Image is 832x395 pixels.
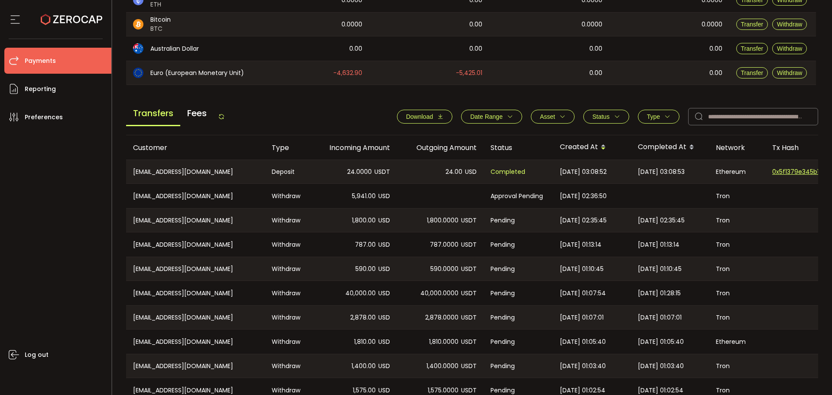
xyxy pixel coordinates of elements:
div: [EMAIL_ADDRESS][DOMAIN_NAME] [126,160,265,183]
span: 787.0000 [430,240,458,250]
button: Download [397,110,452,124]
img: btc_portfolio.svg [133,19,143,29]
span: Transfer [741,69,764,76]
div: Tron [709,209,765,232]
div: Withdraw [265,232,310,257]
span: USDT [461,215,477,225]
span: 1,800.0000 [427,215,458,225]
span: USDT [461,264,477,274]
span: USD [378,240,390,250]
span: 0.0000 [702,20,722,29]
span: [DATE] 01:28:15 [638,288,681,298]
span: USD [378,337,390,347]
span: Log out [25,349,49,361]
span: USD [378,191,390,201]
div: [EMAIL_ADDRESS][DOMAIN_NAME] [126,209,265,232]
span: Reporting [25,83,56,95]
div: Completed At [631,140,709,155]
span: 1,800.00 [352,215,376,225]
div: Withdraw [265,281,310,305]
button: Transfer [736,43,768,54]
span: USDT [461,337,477,347]
span: [DATE] 01:03:40 [560,361,606,371]
span: [DATE] 01:13:14 [638,240,679,250]
span: Pending [491,264,515,274]
div: Tron [709,232,765,257]
span: 1,810.00 [354,337,376,347]
div: Withdraw [265,330,310,354]
button: Withdraw [772,43,807,54]
span: Pending [491,337,515,347]
span: 1,400.00 [351,361,376,371]
span: 0.0000 [341,20,362,29]
div: Created At [553,140,631,155]
span: 40,000.00 [345,288,376,298]
div: [EMAIL_ADDRESS][DOMAIN_NAME] [126,330,265,354]
span: 24.0000 [347,167,372,177]
div: Customer [126,143,265,153]
span: USD [378,288,390,298]
button: Type [638,110,679,124]
span: Bitcoin [150,15,171,24]
span: 0.00 [469,44,482,54]
span: USD [378,264,390,274]
span: [DATE] 02:36:50 [560,191,607,201]
span: [DATE] 01:07:54 [560,288,606,298]
span: Pending [491,240,515,250]
span: 1,400.0000 [426,361,458,371]
div: Withdraw [265,184,310,208]
span: 0.00 [709,44,722,54]
span: Transfers [126,101,180,126]
span: Approval Pending [491,191,543,201]
span: 0.00 [469,20,482,29]
span: 1,810.0000 [429,337,458,347]
span: [DATE] 03:08:53 [638,167,685,177]
span: -4,632.90 [333,68,362,78]
span: Date Range [470,113,503,120]
button: Date Range [461,110,522,124]
div: Withdraw [265,306,310,329]
div: Tron [709,281,765,305]
span: Completed [491,167,525,177]
span: BTC [150,24,171,33]
span: Transfer [741,21,764,28]
span: 0.0000 [582,20,602,29]
span: [DATE] 01:10:45 [560,264,604,274]
div: [EMAIL_ADDRESS][DOMAIN_NAME] [126,306,265,329]
div: Tron [709,306,765,329]
span: 40,000.0000 [420,288,458,298]
iframe: Chat Widget [789,353,832,395]
span: Pending [491,361,515,371]
span: 5,941.00 [352,191,376,201]
span: USDT [461,240,477,250]
span: 24.00 [445,167,462,177]
span: Preferences [25,111,63,124]
img: eur_portfolio.svg [133,68,143,78]
span: USDT [461,288,477,298]
div: Outgoing Amount [397,143,484,153]
span: USDT [461,361,477,371]
span: [DATE] 01:05:40 [638,337,684,347]
span: [DATE] 01:10:45 [638,264,682,274]
div: Ethereum [709,330,765,354]
span: [DATE] 02:35:45 [638,215,685,225]
span: Pending [491,288,515,298]
span: USD [378,215,390,225]
span: 0.00 [589,68,602,78]
span: USDT [461,313,477,323]
span: USD [465,167,477,177]
span: Payments [25,55,56,67]
div: [EMAIL_ADDRESS][DOMAIN_NAME] [126,257,265,281]
span: USDT [374,167,390,177]
div: Status [484,143,553,153]
img: aud_portfolio.svg [133,43,143,54]
div: Ethereum [709,160,765,183]
span: 2,878.00 [350,313,376,323]
div: Withdraw [265,354,310,378]
span: 590.00 [355,264,376,274]
button: Withdraw [772,19,807,30]
span: 590.0000 [430,264,458,274]
span: [DATE] 01:13:14 [560,240,601,250]
span: Withdraw [777,21,802,28]
span: USD [378,361,390,371]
